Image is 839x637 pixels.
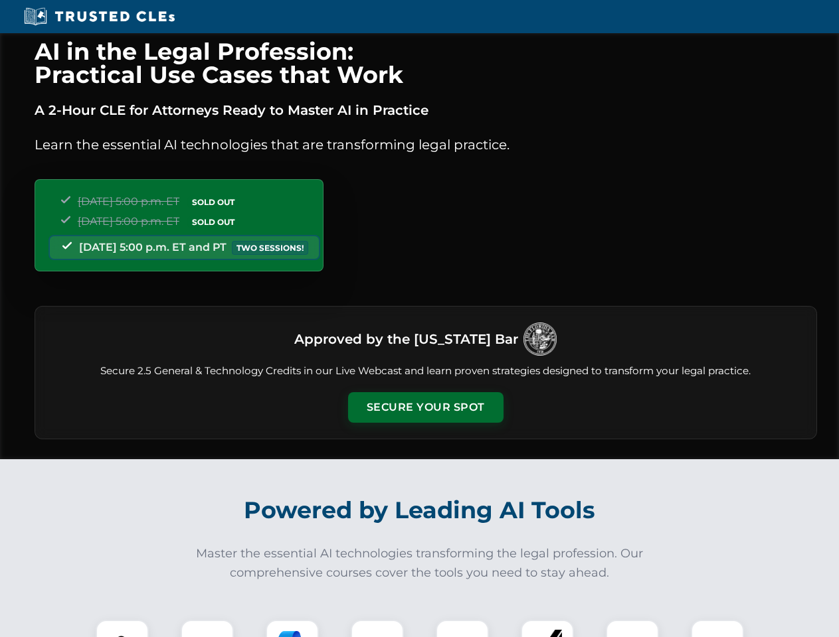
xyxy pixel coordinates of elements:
h1: AI in the Legal Profession: Practical Use Cases that Work [35,40,817,86]
span: [DATE] 5:00 p.m. ET [78,195,179,208]
p: Master the essential AI technologies transforming the legal profession. Our comprehensive courses... [187,544,652,583]
button: Secure Your Spot [348,392,504,423]
span: SOLD OUT [187,195,239,209]
img: Trusted CLEs [20,7,179,27]
h2: Powered by Leading AI Tools [52,487,788,533]
p: Learn the essential AI technologies that are transforming legal practice. [35,134,817,155]
p: A 2-Hour CLE for Attorneys Ready to Master AI in Practice [35,100,817,121]
h3: Approved by the [US_STATE] Bar [294,327,518,351]
p: Secure 2.5 General & Technology Credits in our Live Webcast and learn proven strategies designed ... [51,364,800,379]
span: [DATE] 5:00 p.m. ET [78,215,179,228]
img: Logo [523,322,557,356]
span: SOLD OUT [187,215,239,229]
